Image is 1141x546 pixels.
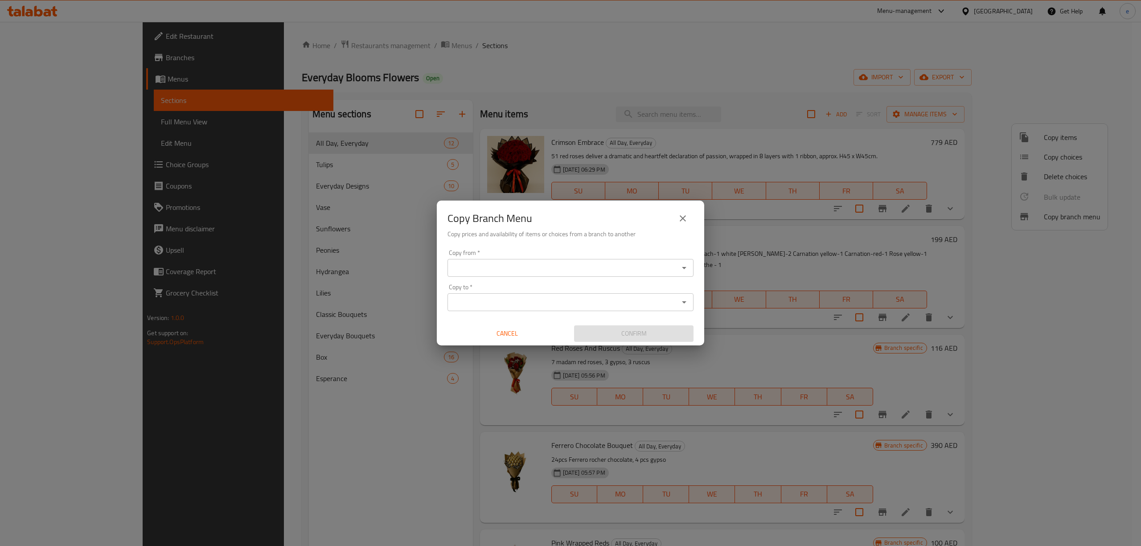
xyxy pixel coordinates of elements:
[451,328,563,339] span: Cancel
[447,211,532,226] h2: Copy Branch Menu
[447,229,694,239] h6: Copy prices and availability of items or choices from a branch to another
[447,325,567,342] button: Cancel
[678,262,690,274] button: Open
[672,208,694,229] button: close
[678,296,690,308] button: Open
